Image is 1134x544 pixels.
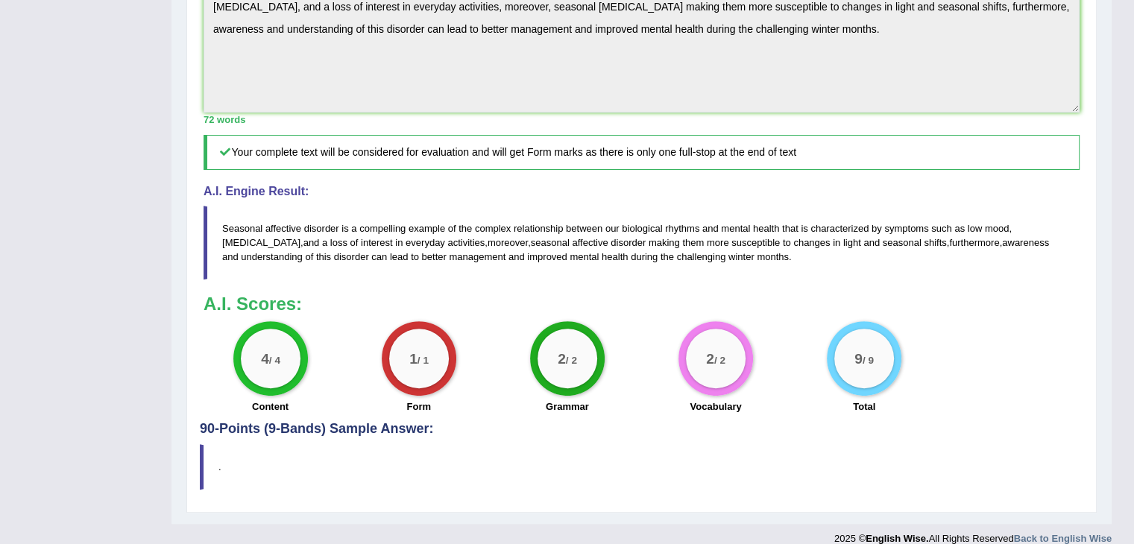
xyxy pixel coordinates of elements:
span: changes [793,237,830,248]
span: the [459,223,472,234]
span: health [602,251,628,262]
span: management [449,251,505,262]
span: of [350,237,359,248]
span: shifts [924,237,946,248]
span: disorder [304,223,339,234]
span: disorder [611,237,646,248]
span: activities [447,237,485,248]
strong: English Wise. [866,533,928,544]
span: them [682,237,704,248]
span: Seasonal [222,223,262,234]
span: our [605,223,620,234]
span: to [783,237,791,248]
span: symptoms [884,223,928,234]
span: awareness [1002,237,1049,248]
span: months [757,251,789,262]
span: can [371,251,387,262]
span: as [954,223,965,234]
big: 2 [558,350,566,367]
span: complex [475,223,511,234]
span: disorder [334,251,369,262]
span: biological [622,223,662,234]
span: in [395,237,403,248]
span: the [661,251,674,262]
big: 1 [409,350,418,367]
label: Vocabulary [690,399,741,414]
span: and [303,237,320,248]
span: relationship [514,223,564,234]
big: 2 [706,350,714,367]
span: of [305,251,313,262]
span: of [448,223,456,234]
span: characterized [810,223,869,234]
div: 72 words [204,113,1080,127]
h4: A.I. Engine Result: [204,185,1080,198]
span: example [409,223,445,234]
small: / 2 [566,355,577,366]
span: interest [361,237,393,248]
span: between [566,223,602,234]
span: affective [572,237,608,248]
span: mental [721,223,750,234]
span: health [753,223,779,234]
span: improved [527,251,567,262]
span: compelling [359,223,406,234]
span: mental [570,251,599,262]
span: by [872,223,882,234]
blockquote: . [200,444,1083,490]
span: rhythms [665,223,699,234]
span: winter [728,251,755,262]
small: / 4 [268,355,280,366]
span: susceptible [731,237,780,248]
blockquote: , , , , , , . [204,206,1080,279]
big: 9 [854,350,863,367]
span: everyday [406,237,445,248]
span: furthermore [949,237,999,248]
span: seasonal [531,237,570,248]
span: such [931,223,951,234]
label: Grammar [546,399,589,414]
span: a [351,223,356,234]
span: this [316,251,331,262]
span: loss [330,237,347,248]
span: understanding [241,251,302,262]
span: light [843,237,861,248]
span: and [702,223,719,234]
span: moreover [488,237,528,248]
a: Back to English Wise [1014,533,1112,544]
span: better [422,251,447,262]
span: during [631,251,658,262]
span: making [649,237,680,248]
span: and [222,251,239,262]
h5: Your complete text will be considered for evaluation and will get Form marks as there is only one... [204,135,1080,170]
span: affective [265,223,301,234]
small: / 2 [714,355,725,366]
span: that [782,223,798,234]
span: in [833,237,840,248]
span: a [322,237,327,248]
span: is [341,223,348,234]
span: mood [985,223,1009,234]
small: / 9 [863,355,874,366]
span: lead [390,251,409,262]
span: low [968,223,983,234]
span: to [411,251,419,262]
big: 4 [261,350,269,367]
span: and [863,237,880,248]
span: more [707,237,729,248]
label: Form [406,399,431,414]
label: Content [252,399,289,414]
span: is [801,223,807,234]
small: / 1 [418,355,429,366]
span: seasonal [883,237,922,248]
span: [MEDICAL_DATA] [222,237,300,248]
span: challenging [677,251,726,262]
span: and [508,251,525,262]
label: Total [853,399,875,414]
b: A.I. Scores: [204,294,302,314]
